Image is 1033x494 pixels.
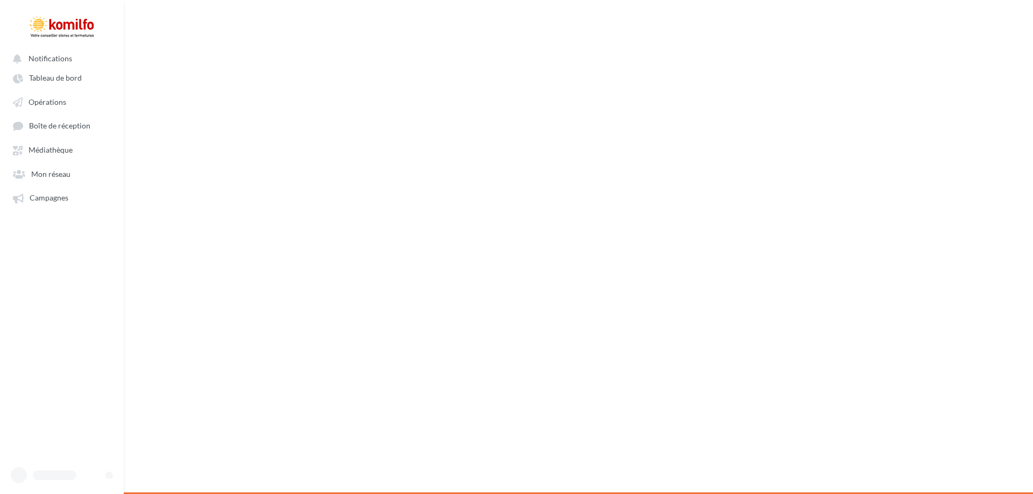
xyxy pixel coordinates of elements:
a: Médiathèque [6,140,117,159]
a: Opérations [6,92,117,111]
a: Boîte de réception [6,116,117,135]
span: Boîte de réception [29,121,90,131]
span: Campagnes [30,194,68,203]
span: Tableau de bord [29,74,82,83]
span: Mon réseau [31,169,70,178]
a: Mon réseau [6,164,117,183]
a: Campagnes [6,188,117,207]
a: Tableau de bord [6,68,117,87]
span: Médiathèque [29,146,73,155]
span: Opérations [29,97,66,106]
span: Notifications [29,54,72,63]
